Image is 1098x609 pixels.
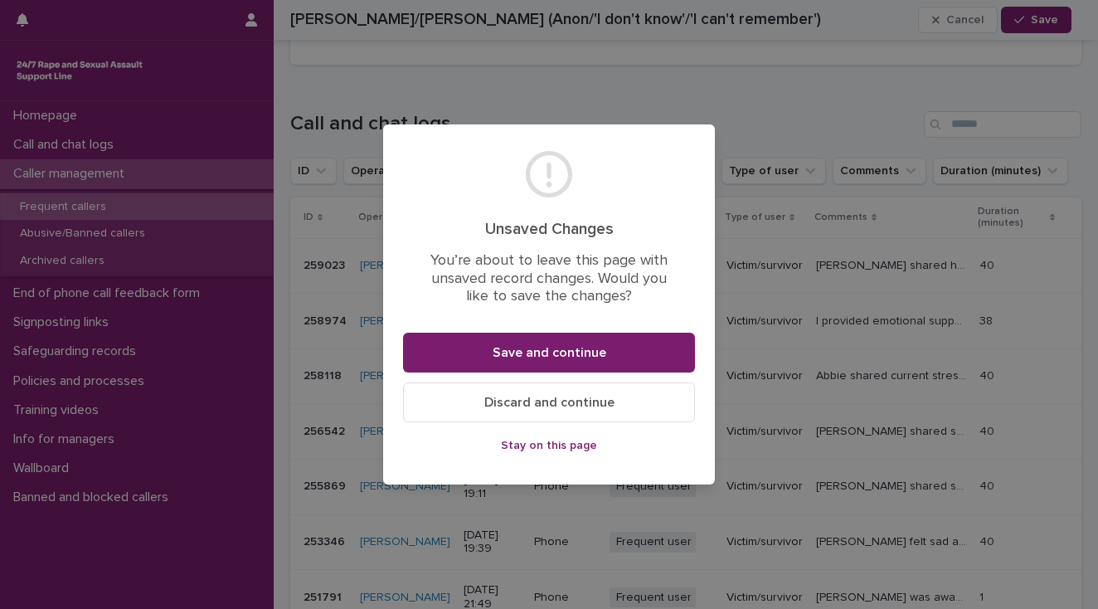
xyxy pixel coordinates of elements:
[484,396,615,409] span: Discard and continue
[501,440,597,451] span: Stay on this page
[403,382,695,422] button: Discard and continue
[403,432,695,459] button: Stay on this page
[403,333,695,373] button: Save and continue
[423,252,675,306] p: You’re about to leave this page with unsaved record changes. Would you like to save the changes?
[423,220,675,239] h2: Unsaved Changes
[493,346,606,359] span: Save and continue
